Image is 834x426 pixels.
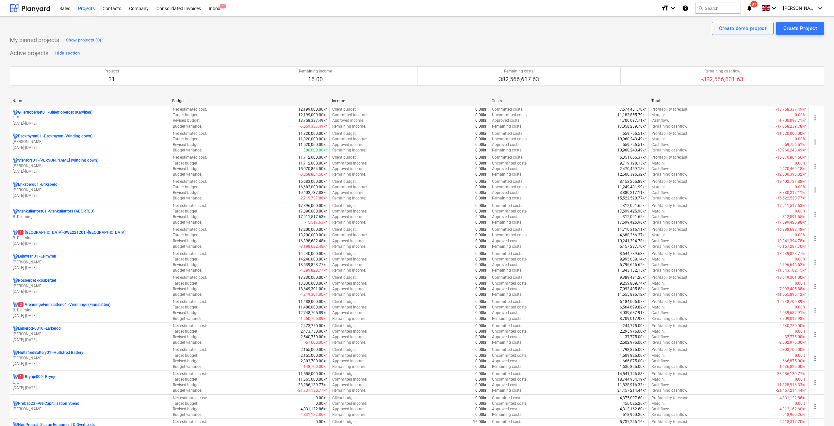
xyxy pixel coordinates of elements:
p: 17,896,000.00kr [298,209,327,214]
div: Stenkullarfors01 -Stenkullarfors (ABORTED)B. Dellming [13,209,167,220]
p: -2,470,469.18kr [778,166,806,172]
p: 10,960,243.49kr [617,136,646,142]
p: Remaining income : [332,124,366,129]
p: B. Dellming [13,214,167,220]
p: Budget variance : [173,196,202,201]
p: 0.00kr [475,209,486,214]
p: 18,758,337.49kr [298,118,327,123]
p: Committed income : [332,184,367,190]
span: more_vert [811,282,819,290]
p: Remaining income : [332,220,366,225]
p: 0.00kr [475,220,486,225]
p: Cashflow : [651,214,669,220]
p: -382,566,601.63 [701,75,743,83]
p: Brynje009 - Brynje [18,374,56,380]
p: -15,070,864.50kr [776,155,806,160]
div: Income [332,99,486,103]
span: search [698,6,703,11]
p: 11,712,000.00kr [298,161,327,166]
p: 5,351,666.37kr [620,155,646,160]
p: Client budget : [332,155,357,160]
div: Name [12,99,167,103]
p: 0.00kr [475,172,486,177]
p: Uncommitted costs : [492,161,528,166]
div: Create demo project [719,24,766,33]
span: more_vert [811,306,819,314]
p: Margin : [651,232,665,238]
p: Client budget : [332,131,357,136]
p: Margin : [651,184,665,190]
p: [PERSON_NAME] [13,355,167,361]
p: 0.00kr [475,124,486,129]
p: Target budget : [173,112,198,118]
p: 16.00 [299,75,332,83]
p: 0.00kr [475,203,486,209]
i: notifications [746,4,753,12]
button: Create demo project [712,22,774,35]
span: more_vert [811,378,819,386]
span: 81 [750,1,758,8]
p: Approved costs : [492,166,520,172]
p: -15,517.63kr [305,220,327,225]
p: -3,358,864.50kr [300,172,327,177]
p: 31 [105,75,119,83]
span: more_vert [811,258,819,266]
p: 15,070,864.50kr [298,166,327,172]
p: [PERSON_NAME] [13,283,167,289]
p: 11,249,481.99kr [617,184,646,190]
p: Approved income : [332,238,364,244]
p: [DATE] - [DATE] [13,337,167,343]
span: more_vert [811,162,819,170]
p: 17,599,425.98kr [617,209,646,214]
div: 2VrenningeFinnslatten01 -Vrenninge (Finnslatten)B. Dellming[DATE]-[DATE] [13,302,167,319]
p: 0.00kr [475,107,486,112]
p: 16,683,000.00kr [298,179,327,184]
p: Committed costs : [492,107,523,112]
div: Backmyran01 -Backmyran (Winding down)[PERSON_NAME][DATE]-[DATE] [13,134,167,150]
p: 3,880,217.11kr [620,190,646,196]
span: [PERSON_NAME] [783,6,816,11]
p: 559,756.51kr [623,142,646,148]
p: [PERSON_NAME] [13,187,167,193]
div: Create Project [783,24,817,33]
p: Approved costs : [492,190,520,196]
p: L. E [13,115,167,121]
p: Committed income : [332,161,367,166]
p: 0.00% [795,232,806,238]
p: 0.00% [795,209,806,214]
p: 0.00kr [475,161,486,166]
p: 11,520,000.00kr [298,142,327,148]
p: 0.00kr [475,155,486,160]
p: Committed costs : [492,179,523,184]
p: 12,199,000.00kr [298,112,327,118]
p: Approved income : [332,166,364,172]
div: Project has multi currencies enabled [13,134,18,139]
p: Cashflow : [651,118,669,123]
p: [PERSON_NAME] [13,260,167,265]
p: B. Dellming [13,235,167,241]
p: Uncommitted costs : [492,209,528,214]
p: Net estimated cost : [173,179,207,184]
p: Remaining income : [332,196,366,201]
p: -12,600,395.32kr [776,172,806,177]
p: Remaining cashflow : [651,196,688,201]
p: 10,960,243.49kr [617,148,646,153]
p: Target budget : [173,136,198,142]
p: Cashflow : [651,190,669,196]
p: Approved income : [332,214,364,220]
p: 382,566,617.63 [499,75,539,83]
button: Search [695,3,741,14]
i: keyboard_arrow_down [816,4,824,12]
p: 7,574,481.70kr [620,107,646,112]
div: Project has multi currencies enabled [13,110,18,115]
p: My pinned projects [10,36,59,44]
p: [DATE] - [DATE] [13,361,167,367]
p: Committed income : [332,209,367,214]
p: [GEOGRAPHIC_DATA]-SWE221201 - [GEOGRAPHIC_DATA] [18,230,125,235]
p: Margin : [651,112,665,118]
p: Committed income : [332,136,367,142]
div: Project has multi currencies enabled [13,158,18,163]
p: 13,200,000.00kr [298,227,327,232]
p: Remaining costs : [492,196,522,201]
span: 1 [18,374,24,379]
